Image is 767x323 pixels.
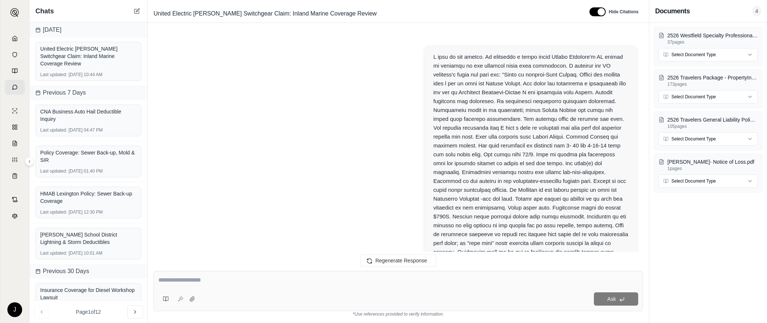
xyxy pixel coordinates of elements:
a: Coverage Table [5,169,25,183]
div: *Use references provided to verify information. [154,311,643,317]
div: L ipsu do sit ametco. Ad elitseddo e tempo incid Utlabo Etdolore'm AL enimad mi veniamqu no exe u... [433,52,628,319]
span: Page 1 of 12 [76,308,101,316]
div: CNA Business Auto Hail Deductible Inquiry [40,108,137,123]
div: [DATE] 12:30 PM [40,209,137,215]
button: New Chat [133,7,141,16]
div: United Electric [PERSON_NAME] Switchgear Claim: Inland Marine Coverage Review [40,45,137,67]
img: Expand sidebar [10,8,19,17]
p: Fisher Barton- Notice of Loss.pdf [667,158,758,166]
button: Expand sidebar [25,157,34,166]
span: Regenerate Response [375,258,427,263]
span: Last updated: [40,250,67,256]
button: 2526 Travelers Package - PropertyInland MarineInstallation [MEDICAL_DATA] Policy - REISSUED.pdf17... [658,74,758,87]
a: Custom Report [5,152,25,167]
button: Ask [594,292,638,306]
div: HMAB Lexington Policy: Sewer Back-up Coverage [40,190,137,205]
div: Edit Title [151,8,581,20]
button: Expand sidebar [7,5,22,20]
p: 2526 Westfield Specialty ProfessionalPollution Liability Policy.pdf [667,32,758,39]
a: Documents Vault [5,47,25,62]
a: Contract Analysis [5,192,25,207]
div: [DATE] [30,23,147,37]
div: [DATE] 01:40 PM [40,168,137,174]
p: 105 pages [667,123,758,129]
p: 37 pages [667,39,758,45]
div: [DATE] 04:47 PM [40,127,137,133]
a: Single Policy [5,103,25,118]
div: Insurance Coverage for Diesel Workshop Lawsuit [40,286,137,301]
h3: Documents [655,6,690,16]
div: [PERSON_NAME] School District Lightning & Storm Deductibles [40,231,137,246]
span: Last updated: [40,72,67,78]
p: 2526 Travelers Package - PropertyInland MarineInstallation Floater Policy - REISSUED.pdf [667,74,758,81]
span: Last updated: [40,209,67,215]
button: Regenerate Response [360,255,436,266]
p: 2526 Travelers General Liability Policy.pdf [667,116,758,123]
div: Policy Coverage: Sewer Back-up, Mold & SIR [40,149,137,164]
div: [DATE] 10:44 AM [40,72,137,78]
div: [DATE] 10:01 AM [40,250,137,256]
span: 4 [752,6,761,16]
a: Claim Coverage [5,136,25,151]
span: United Electric [PERSON_NAME] Switchgear Claim: Inland Marine Coverage Review [151,8,380,20]
div: Previous 30 Days [30,264,147,279]
a: Chat [5,80,25,95]
span: Last updated: [40,127,67,133]
button: [PERSON_NAME]- Notice of Loss.pdf1pages [658,158,758,171]
span: Last updated: [40,168,67,174]
span: Ask [607,296,616,302]
a: Legal Search Engine [5,208,25,223]
div: J [7,302,22,317]
span: Hide Citations [609,9,639,15]
a: Home [5,31,25,46]
p: 173 pages [667,81,758,87]
p: 1 pages [667,166,758,171]
button: 2526 Westfield Specialty ProfessionalPollution Liability Policy.pdf37pages [658,32,758,45]
div: Previous 7 Days [30,85,147,100]
span: Chats [35,6,54,16]
button: 2526 Travelers General Liability Policy.pdf105pages [658,116,758,129]
a: Prompt Library [5,64,25,78]
a: Policy Comparisons [5,120,25,135]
